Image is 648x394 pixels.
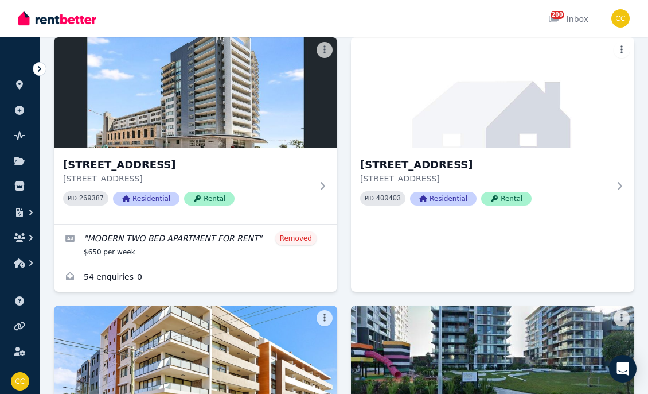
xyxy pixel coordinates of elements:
img: Chi Chao [11,372,29,391]
p: [STREET_ADDRESS] [63,173,312,184]
div: Inbox [548,13,588,25]
h3: [STREET_ADDRESS] [360,157,609,173]
a: 65 Tumbalong Bvd, Haymarket[STREET_ADDRESS][STREET_ADDRESS]PID 400403ResidentialRental [351,37,634,224]
span: Rental [184,192,235,206]
a: Edit listing: MODERN TWO BED APARTMENT FOR RENT [54,225,337,264]
button: More options [317,42,333,58]
img: 64/459 Church Street, Parramatta [54,37,337,148]
a: 64/459 Church Street, Parramatta[STREET_ADDRESS][STREET_ADDRESS]PID 269387ResidentialRental [54,37,337,224]
img: RentBetter [18,10,96,27]
code: 400403 [376,195,401,203]
div: Open Intercom Messenger [609,355,637,383]
p: [STREET_ADDRESS] [360,173,609,184]
img: Chi Chao [611,9,630,28]
small: PID [365,195,374,202]
span: Residential [410,192,477,206]
button: More options [614,42,630,58]
span: Residential [113,192,179,206]
button: More options [614,310,630,326]
h3: [STREET_ADDRESS] [63,157,312,173]
span: Rental [481,192,532,206]
button: More options [317,310,333,326]
a: Enquiries for 64/459 Church Street, Parramatta [54,264,337,292]
small: PID [68,195,77,202]
img: 65 Tumbalong Bvd, Haymarket [351,37,634,148]
span: 200 [551,11,564,19]
code: 269387 [79,195,104,203]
